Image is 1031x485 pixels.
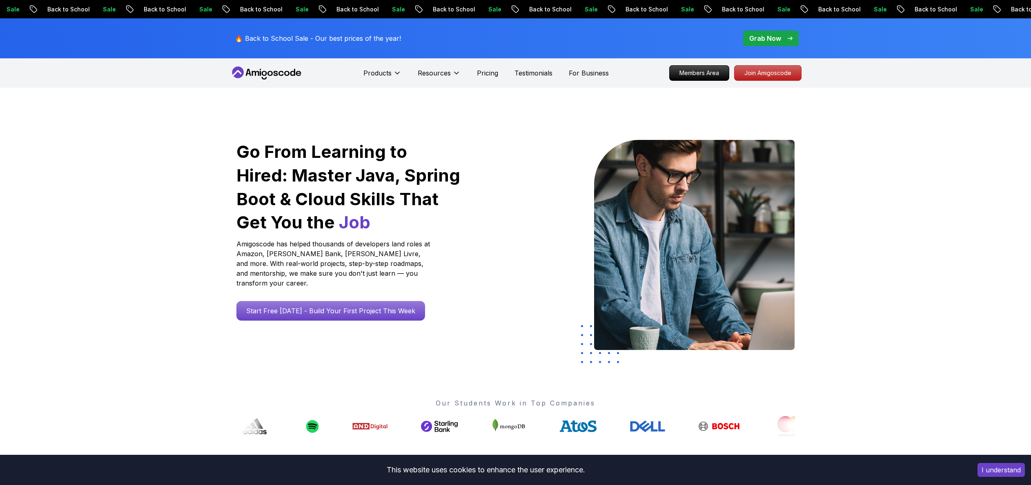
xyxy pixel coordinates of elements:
[339,212,370,233] span: Job
[715,5,770,13] p: Back to School
[136,5,192,13] p: Back to School
[522,5,577,13] p: Back to School
[978,463,1025,477] button: Accept cookies
[735,66,801,80] p: Join Amigoscode
[233,5,288,13] p: Back to School
[577,5,603,13] p: Sale
[749,33,781,43] p: Grab Now
[363,68,401,84] button: Products
[288,5,314,13] p: Sale
[385,5,411,13] p: Sale
[594,140,795,350] img: hero
[425,5,481,13] p: Back to School
[192,5,218,13] p: Sale
[734,65,802,81] a: Join Amigoscode
[6,461,965,479] div: This website uses cookies to enhance the user experience.
[40,5,96,13] p: Back to School
[236,301,425,321] a: Start Free [DATE] - Build Your First Project This Week
[907,5,963,13] p: Back to School
[236,140,461,234] h1: Go From Learning to Hired: Master Java, Spring Boot & Cloud Skills That Get You the
[96,5,122,13] p: Sale
[811,5,866,13] p: Back to School
[481,5,507,13] p: Sale
[363,68,392,78] p: Products
[418,68,451,78] p: Resources
[963,5,989,13] p: Sale
[569,68,609,78] a: For Business
[670,66,729,80] p: Members Area
[514,68,552,78] a: Testimonials
[866,5,893,13] p: Sale
[669,65,729,81] a: Members Area
[236,398,795,408] p: Our Students Work in Top Companies
[235,33,401,43] p: 🔥 Back to School Sale - Our best prices of the year!
[329,5,385,13] p: Back to School
[770,5,796,13] p: Sale
[418,68,461,84] button: Resources
[674,5,700,13] p: Sale
[236,239,432,288] p: Amigoscode has helped thousands of developers land roles at Amazon, [PERSON_NAME] Bank, [PERSON_N...
[477,68,498,78] a: Pricing
[618,5,674,13] p: Back to School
